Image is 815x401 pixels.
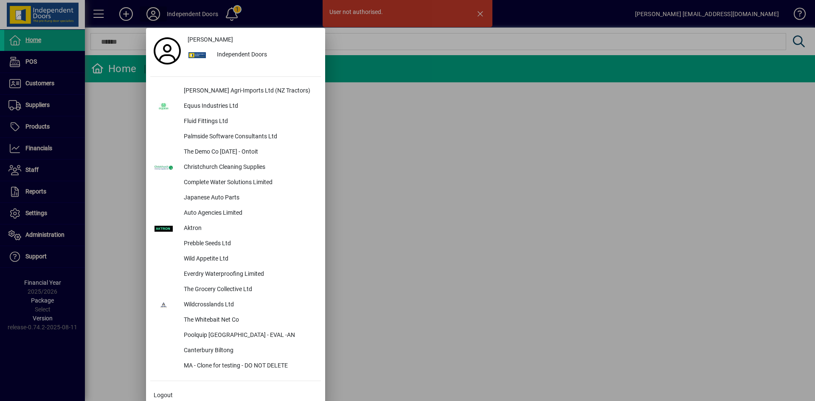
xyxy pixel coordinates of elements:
button: Independent Doors [184,48,321,63]
button: Prebble Seeds Ltd [150,236,321,252]
div: The Whitebait Net Co [177,313,321,328]
div: Prebble Seeds Ltd [177,236,321,252]
button: Aktron [150,221,321,236]
button: Poolquip [GEOGRAPHIC_DATA] - EVAL -AN [150,328,321,343]
div: Auto Agencies Limited [177,206,321,221]
button: The Grocery Collective Ltd [150,282,321,297]
div: MA - Clone for testing - DO NOT DELETE [177,359,321,374]
button: Fluid Fittings Ltd [150,114,321,129]
button: The Whitebait Net Co [150,313,321,328]
span: Logout [154,391,173,400]
button: Japanese Auto Parts [150,191,321,206]
button: Everdry Waterproofing Limited [150,267,321,282]
div: Complete Water Solutions Limited [177,175,321,191]
button: The Demo Co [DATE] - Ontoit [150,145,321,160]
a: [PERSON_NAME] [184,32,321,48]
div: Canterbury Biltong [177,343,321,359]
div: Japanese Auto Parts [177,191,321,206]
button: [PERSON_NAME] Agri-Imports Ltd (NZ Tractors) [150,84,321,99]
div: Wild Appetite Ltd [177,252,321,267]
a: Profile [150,43,184,59]
button: Christchurch Cleaning Supplies [150,160,321,175]
button: Wild Appetite Ltd [150,252,321,267]
div: Christchurch Cleaning Supplies [177,160,321,175]
button: MA - Clone for testing - DO NOT DELETE [150,359,321,374]
div: The Demo Co [DATE] - Ontoit [177,145,321,160]
div: The Grocery Collective Ltd [177,282,321,297]
span: [PERSON_NAME] [188,35,233,44]
div: [PERSON_NAME] Agri-Imports Ltd (NZ Tractors) [177,84,321,99]
div: Aktron [177,221,321,236]
div: Palmside Software Consultants Ltd [177,129,321,145]
button: Auto Agencies Limited [150,206,321,221]
button: Equus Industries Ltd [150,99,321,114]
button: Palmside Software Consultants Ltd [150,129,321,145]
button: Canterbury Biltong [150,343,321,359]
div: Independent Doors [210,48,321,63]
div: Equus Industries Ltd [177,99,321,114]
div: Poolquip [GEOGRAPHIC_DATA] - EVAL -AN [177,328,321,343]
button: Complete Water Solutions Limited [150,175,321,191]
div: Fluid Fittings Ltd [177,114,321,129]
button: Wildcrosslands Ltd [150,297,321,313]
div: Wildcrosslands Ltd [177,297,321,313]
div: Everdry Waterproofing Limited [177,267,321,282]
